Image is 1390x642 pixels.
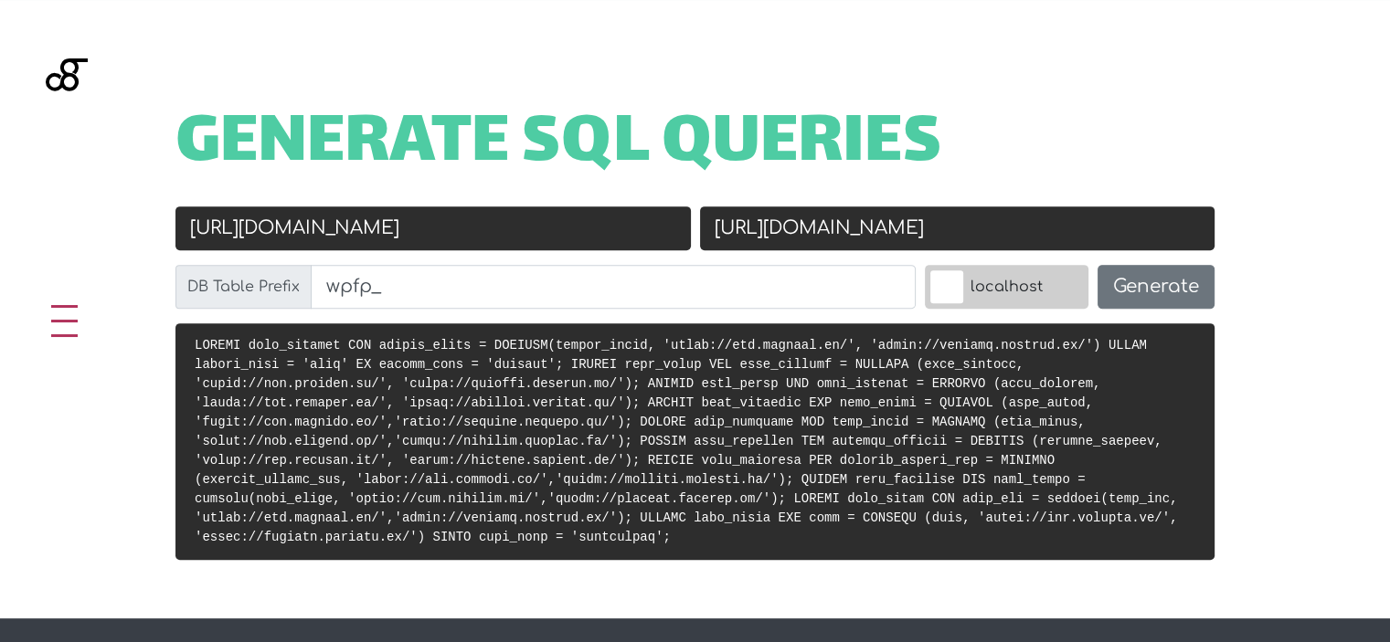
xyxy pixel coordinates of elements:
button: Generate [1098,265,1215,309]
code: LOREMI dolo_sitamet CON adipis_elits = DOEIUSM(tempor_incid, 'utlab://etd.magnaal.en/', 'admin://... [195,338,1177,544]
label: DB Table Prefix [175,265,312,309]
input: New URL [700,206,1215,250]
img: Blackgate [46,58,88,195]
input: Old URL [175,206,691,250]
span: Generate SQL Queries [175,117,942,174]
input: wp_ [311,265,916,309]
label: localhost [925,265,1088,309]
